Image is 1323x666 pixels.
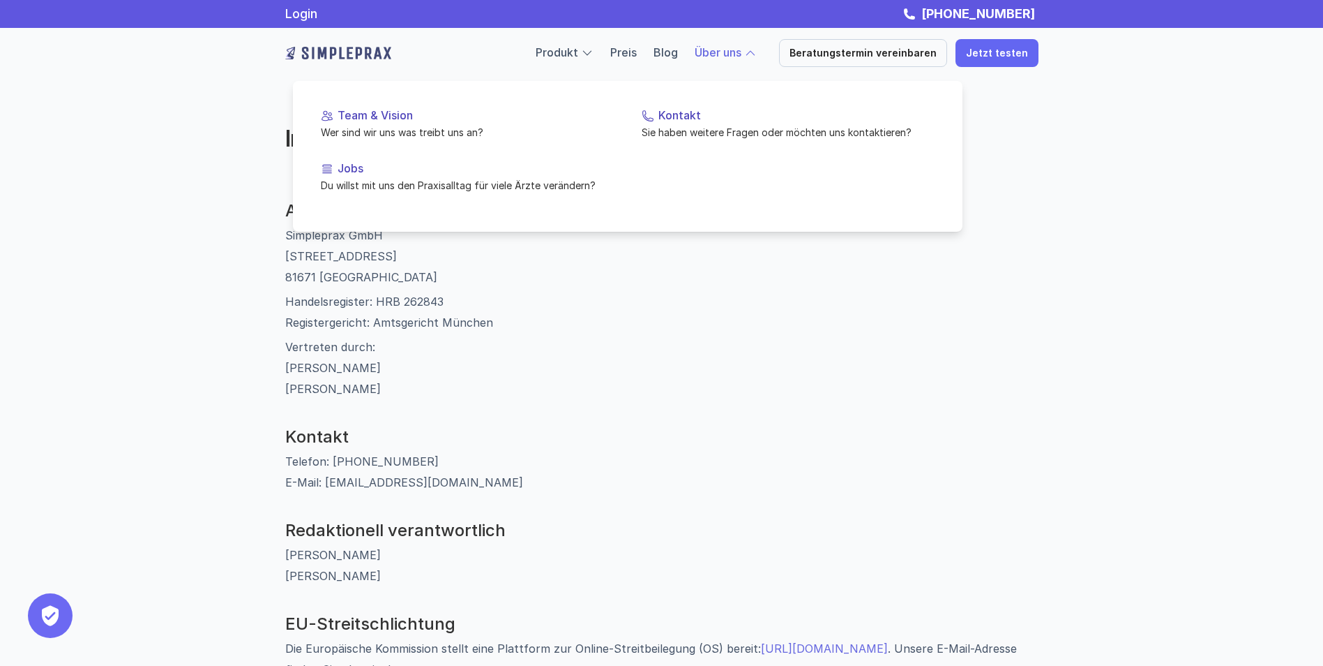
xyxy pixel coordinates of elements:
[321,125,614,140] p: Wer sind wir uns was treibt uns an?
[921,6,1035,21] strong: [PHONE_NUMBER]
[285,201,1038,221] h3: Angaben gemäß § 5 TMG
[966,47,1028,59] p: Jetzt testen
[653,45,678,59] a: Blog
[789,47,937,59] p: Beratungstermin vereinbaren
[642,125,935,140] p: Sie haben weitere Fragen oder möchten uns kontaktieren?
[630,98,946,151] a: KontaktSie haben weitere Fragen oder möchten uns kontaktieren?
[285,6,317,21] a: Login
[658,109,935,122] p: Kontakt
[285,521,1038,541] h3: Redaktionell verantwortlich
[285,336,1038,399] p: Vertreten durch: [PERSON_NAME] [PERSON_NAME]
[285,291,1038,333] p: Handelsregister: HRB 262843 Registergericht: Amtsgericht München
[285,614,1038,635] h3: EU-Streitschlichtung
[918,6,1038,21] a: [PHONE_NUMBER]
[285,126,808,152] h2: Impressum
[285,427,1038,447] h3: Kontakt
[285,451,1038,493] p: Telefon: [PHONE_NUMBER] E-Mail: [EMAIL_ADDRESS][DOMAIN_NAME]
[338,162,614,175] p: Jobs
[695,45,741,59] a: Über uns
[955,39,1038,67] a: Jetzt testen
[310,151,625,204] a: JobsDu willst mit uns den Praxisalltag für viele Ärzte verändern?
[761,642,888,656] a: [URL][DOMAIN_NAME]
[779,39,947,67] a: Beratungstermin vereinbaren
[285,545,1038,586] p: [PERSON_NAME] [PERSON_NAME]
[310,98,625,151] a: Team & VisionWer sind wir uns was treibt uns an?
[321,178,614,193] p: Du willst mit uns den Praxisalltag für viele Ärzte verändern?
[285,225,1038,288] p: Simpleprax GmbH [STREET_ADDRESS] 81671 [GEOGRAPHIC_DATA]
[536,45,578,59] a: Produkt
[610,45,637,59] a: Preis
[338,109,614,122] p: Team & Vision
